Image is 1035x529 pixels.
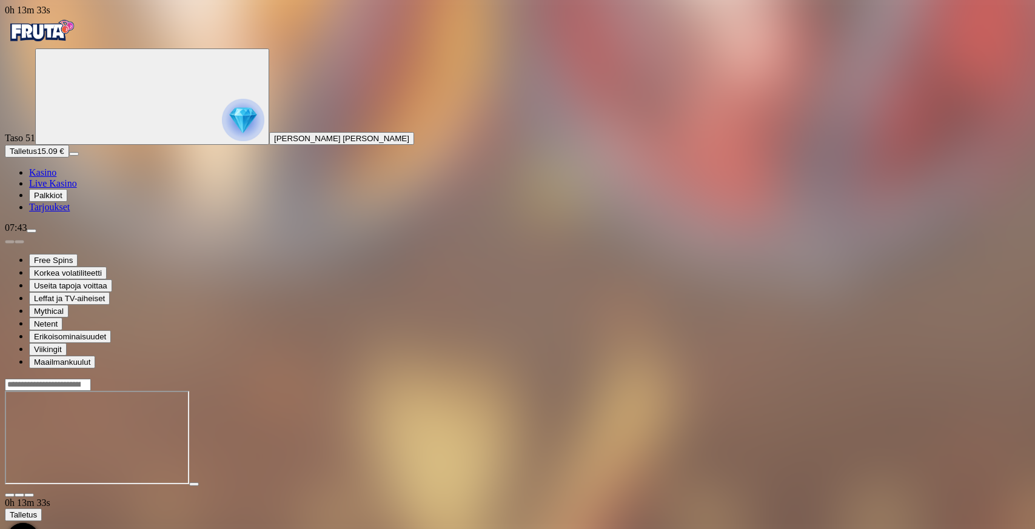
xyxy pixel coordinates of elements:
[27,229,36,233] button: menu
[34,307,64,316] span: Mythical
[34,294,105,303] span: Leffat ja TV-aiheiset
[37,147,64,156] span: 15.09 €
[29,202,70,212] a: gift-inverted iconTarjoukset
[29,178,77,188] a: poker-chip iconLive Kasino
[29,305,69,318] button: Mythical
[34,268,102,278] span: Korkea volatiliteetti
[34,358,90,367] span: Maailmankuulut
[34,319,58,328] span: Netent
[5,38,78,48] a: Fruta
[15,240,24,244] button: next slide
[222,99,264,141] img: reward progress
[5,5,50,15] span: user session time
[5,240,15,244] button: prev slide
[34,332,106,341] span: Erikoisominaisuudet
[34,191,62,200] span: Palkkiot
[10,510,37,519] span: Talletus
[34,281,107,290] span: Useita tapoja voittaa
[5,145,69,158] button: Talletusplus icon15.09 €
[5,497,50,508] span: user session time
[34,345,62,354] span: Viikingit
[29,292,110,305] button: Leffat ja TV-aiheiset
[29,189,67,202] button: reward iconPalkkiot
[29,178,77,188] span: Live Kasino
[29,167,56,178] a: diamond iconKasino
[35,48,269,145] button: reward progress
[29,167,56,178] span: Kasino
[29,202,70,212] span: Tarjoukset
[5,391,189,484] iframe: Vikings Video Slot
[274,134,409,143] span: [PERSON_NAME] [PERSON_NAME]
[5,379,91,391] input: Search
[10,147,37,156] span: Talletus
[5,222,27,233] span: 07:43
[269,132,414,145] button: [PERSON_NAME] [PERSON_NAME]
[29,254,78,267] button: Free Spins
[5,508,42,521] button: Talletus
[29,279,112,292] button: Useita tapoja voittaa
[15,493,24,497] button: chevron-down icon
[5,16,1030,213] nav: Primary
[5,133,35,143] span: Taso 51
[29,343,67,356] button: Viikingit
[24,493,34,497] button: fullscreen icon
[29,318,62,330] button: Netent
[189,482,199,486] button: play icon
[34,256,73,265] span: Free Spins
[69,152,79,156] button: menu
[5,493,15,497] button: close icon
[29,330,111,343] button: Erikoisominaisuudet
[29,356,95,368] button: Maailmankuulut
[5,16,78,46] img: Fruta
[29,267,107,279] button: Korkea volatiliteetti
